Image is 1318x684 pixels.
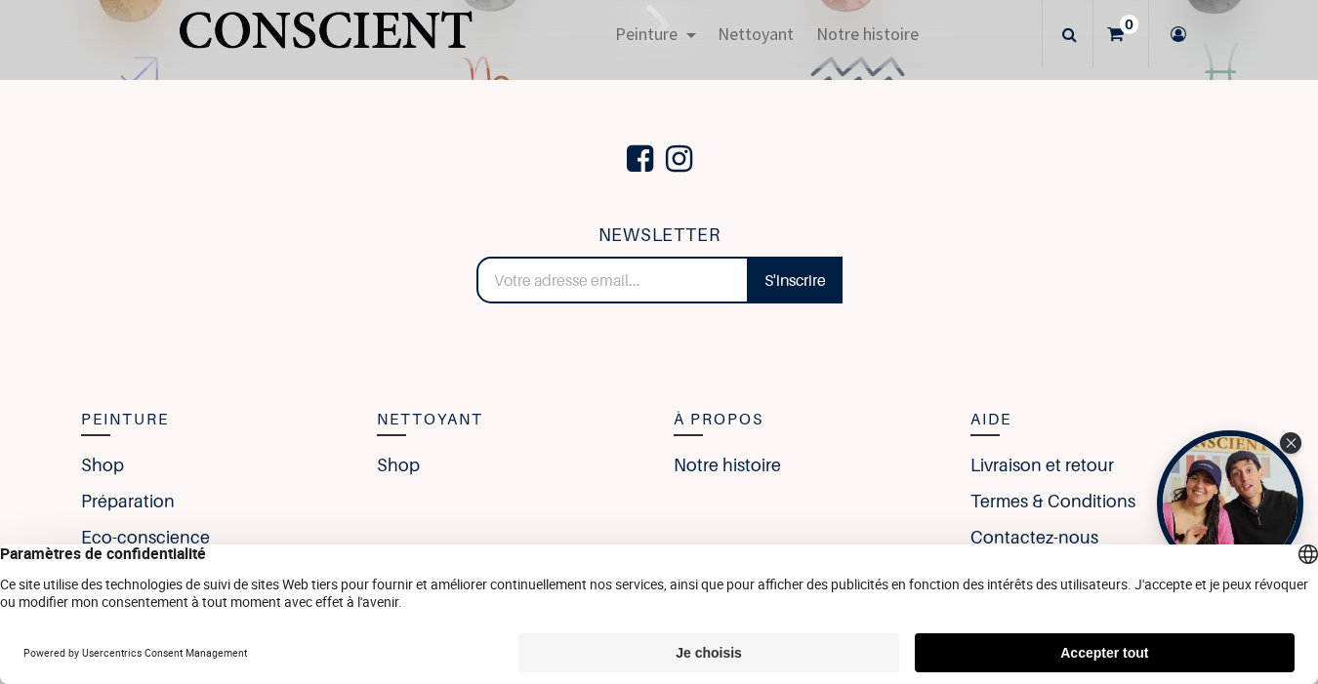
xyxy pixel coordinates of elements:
[1157,430,1303,577] div: Tolstoy bubble widget
[718,22,794,45] span: Nettoyant
[816,22,919,45] span: Notre histoire
[748,257,843,303] a: S'inscrire
[476,221,843,250] h5: NEWSLETTER
[970,524,1098,550] a: Contactez-nous
[970,488,1135,514] a: Termes & Conditions
[1280,432,1301,454] div: Close Tolstoy widget
[81,407,349,432] h5: Peinture
[674,407,941,432] h5: à Propos
[970,407,1238,432] h5: Aide
[81,452,124,478] a: Shop
[674,452,781,478] a: Notre histoire
[377,452,420,478] a: Shop
[615,22,678,45] span: Peinture
[81,488,175,514] a: Préparation
[81,524,210,550] a: Eco-conscience
[17,17,75,75] button: Open chat widget
[1157,430,1303,577] div: Open Tolstoy widget
[970,452,1114,478] a: Livraison et retour
[1157,430,1303,577] div: Open Tolstoy
[1120,15,1138,34] sup: 0
[377,407,644,432] h5: Nettoyant
[476,257,749,303] input: Votre adresse email...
